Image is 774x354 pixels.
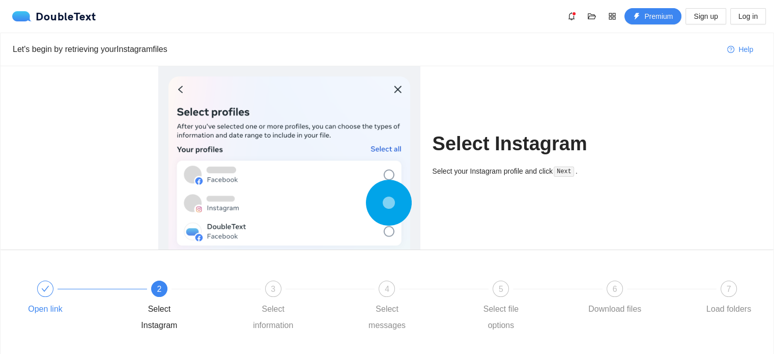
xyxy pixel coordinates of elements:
div: Let's begin by retrieving your Instagram files [13,43,719,56]
span: check [41,285,49,293]
span: 3 [271,285,275,293]
div: 7Load folders [699,281,758,317]
div: Download files [588,301,641,317]
span: 5 [499,285,503,293]
span: folder-open [584,12,599,20]
button: Log in [730,8,766,24]
button: question-circleHelp [719,41,761,58]
span: question-circle [727,46,734,54]
div: 4Select messages [357,281,471,334]
span: 4 [385,285,389,293]
span: Help [738,44,753,55]
div: 5Select file options [471,281,585,334]
a: logoDoubleText [12,11,96,21]
div: Select file options [471,301,530,334]
div: Select messages [357,301,416,334]
span: appstore [605,12,620,20]
span: Sign up [694,11,718,22]
div: Open link [16,281,130,317]
button: Sign up [685,8,726,24]
div: 2Select Instagram [130,281,244,334]
span: Log in [738,11,758,22]
button: folder-open [584,8,600,24]
button: bell [563,8,580,24]
span: 7 [727,285,731,293]
span: Premium [644,11,673,22]
span: 2 [157,285,161,293]
div: Load folders [706,301,751,317]
div: 3Select information [244,281,358,334]
div: 6Download files [585,281,699,317]
div: Open link [28,301,63,317]
code: Next [554,167,574,177]
img: logo [12,11,36,21]
button: thunderboltPremium [624,8,681,24]
span: 6 [613,285,617,293]
button: appstore [604,8,620,24]
div: Select information [244,301,303,334]
div: Select Instagram [130,301,189,334]
h1: Select Instagram [433,132,616,156]
div: DoubleText [12,11,96,21]
span: thunderbolt [633,13,640,21]
div: Select your Instagram profile and click . [433,166,616,177]
span: bell [564,12,579,20]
